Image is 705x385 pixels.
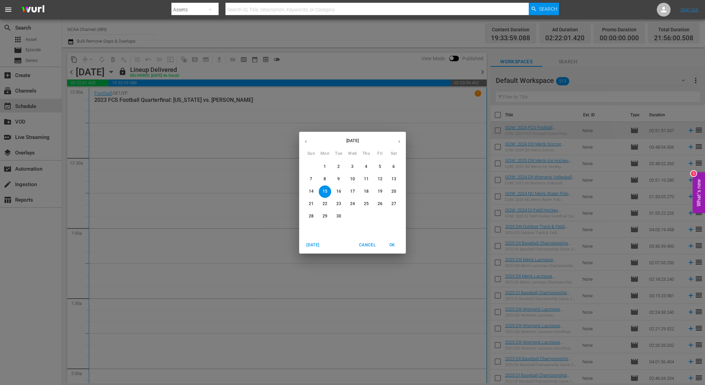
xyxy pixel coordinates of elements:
p: 24 [350,201,355,207]
p: 25 [364,201,369,207]
button: 17 [346,185,359,198]
button: 10 [346,173,359,185]
span: Tue [333,150,345,157]
span: Cancel [359,242,376,249]
button: 14 [305,185,317,198]
button: 18 [360,185,372,198]
button: 13 [388,173,400,185]
p: 2 [337,164,340,170]
p: 23 [336,201,341,207]
p: 17 [350,189,355,194]
p: 26 [378,201,382,207]
p: 12 [378,176,382,182]
a: Sign Out [681,7,698,12]
button: 4 [360,161,372,173]
p: 11 [364,176,369,182]
button: 22 [319,198,331,210]
button: 12 [374,173,386,185]
p: 29 [323,213,327,219]
p: 7 [310,176,312,182]
button: 11 [360,173,372,185]
button: 3 [346,161,359,173]
button: 19 [374,185,386,198]
button: 16 [333,185,345,198]
p: 5 [379,164,381,170]
p: 8 [324,176,326,182]
button: 24 [346,198,359,210]
img: ans4CAIJ8jUAAAAAAAAAAAAAAAAAAAAAAAAgQb4GAAAAAAAAAAAAAAAAAAAAAAAAJMjXAAAAAAAAAAAAAAAAAAAAAAAAgAT5G... [17,2,50,18]
button: 15 [319,185,331,198]
button: 27 [388,198,400,210]
p: 14 [309,189,314,194]
span: Sun [305,150,317,157]
p: 18 [364,189,369,194]
button: 5 [374,161,386,173]
span: OK [384,242,400,249]
p: 3 [351,164,354,170]
button: 8 [319,173,331,185]
span: menu [4,6,12,14]
p: 4 [365,164,367,170]
button: 23 [333,198,345,210]
p: 22 [323,201,327,207]
span: Sat [388,150,400,157]
p: 21 [309,201,314,207]
button: 21 [305,198,317,210]
p: 10 [350,176,355,182]
p: 27 [391,201,396,207]
p: 19 [378,189,382,194]
button: 25 [360,198,372,210]
button: [DATE] [302,239,324,251]
button: 28 [305,210,317,223]
button: 30 [333,210,345,223]
p: 15 [323,189,327,194]
p: 13 [391,176,396,182]
span: Search [539,3,557,15]
p: 20 [391,189,396,194]
p: 28 [309,213,314,219]
span: [DATE] [305,242,321,249]
span: Fri [374,150,386,157]
p: 30 [336,213,341,219]
button: 29 [319,210,331,223]
p: 1 [324,164,326,170]
button: Cancel [356,239,378,251]
p: [DATE] [313,138,392,144]
button: 26 [374,198,386,210]
button: OK [381,239,403,251]
button: 7 [305,173,317,185]
div: 1 [691,171,696,176]
button: 9 [333,173,345,185]
p: 9 [337,176,340,182]
span: Thu [360,150,372,157]
button: Open Feedback Widget [693,172,705,213]
button: 1 [319,161,331,173]
span: Wed [346,150,359,157]
button: 20 [388,185,400,198]
button: 6 [388,161,400,173]
button: 2 [333,161,345,173]
p: 6 [392,164,395,170]
span: Mon [319,150,331,157]
p: 16 [336,189,341,194]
